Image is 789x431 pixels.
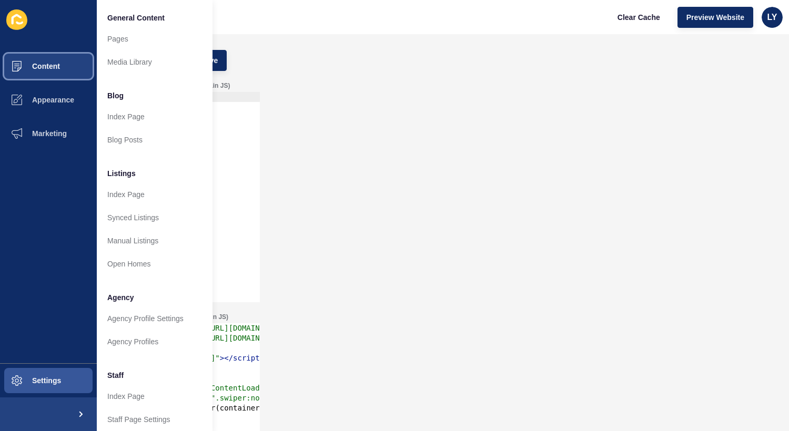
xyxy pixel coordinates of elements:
[97,408,213,431] a: Staff Page Settings
[97,307,213,330] a: Agency Profile Settings
[107,292,134,303] span: Agency
[97,50,213,74] a: Media Library
[97,252,213,275] a: Open Homes
[686,12,744,23] span: Preview Website
[97,27,213,50] a: Pages
[97,330,213,353] a: Agency Profiles
[618,12,660,23] span: Clear Cache
[97,128,213,151] a: Blog Posts
[107,90,124,101] span: Blog
[609,7,669,28] button: Clear Cache
[677,7,753,28] button: Preview Website
[97,385,213,408] a: Index Page
[97,105,213,128] a: Index Page
[97,229,213,252] a: Manual Listings
[107,13,165,23] span: General Content
[97,183,213,206] a: Index Page
[107,168,136,179] span: Listings
[107,370,124,381] span: Staff
[767,12,777,23] span: LY
[97,206,213,229] a: Synced Listings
